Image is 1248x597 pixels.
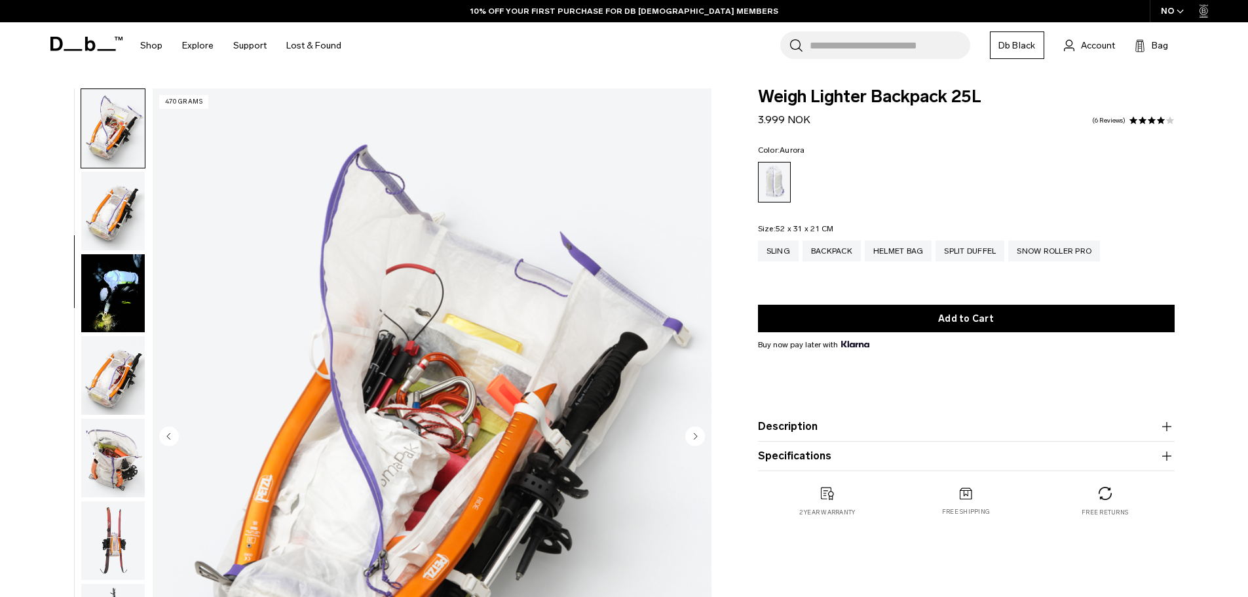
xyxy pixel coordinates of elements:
a: Split Duffel [936,241,1004,261]
button: Add to Cart [758,305,1175,332]
span: Account [1081,39,1115,52]
p: 2 year warranty [799,508,856,517]
span: Weigh Lighter Backpack 25L [758,88,1175,106]
a: Explore [182,22,214,69]
button: Description [758,419,1175,434]
img: Weigh_Lighter_Backpack_25L_5.png [81,172,145,250]
p: Free returns [1082,508,1128,517]
button: Weigh_Lighter_Backpack_25L_6.png [81,336,145,415]
span: Bag [1152,39,1168,52]
a: Backpack [803,241,861,261]
span: 52 x 31 x 21 CM [776,224,834,233]
img: Weigh_Lighter_Backpack_25L_7.png [81,419,145,497]
p: Free shipping [942,507,990,516]
img: {"height" => 20, "alt" => "Klarna"} [841,341,869,347]
img: Weigh Lighter Backpack 25L Aurora [81,254,145,333]
a: Sling [758,241,799,261]
img: Weigh_Lighter_Backpack_25L_8.png [81,501,145,580]
button: Bag [1135,37,1168,53]
button: Weigh_Lighter_Backpack_25L_5.png [81,171,145,251]
button: Weigh Lighter Backpack 25L Aurora [81,254,145,334]
button: Weigh_Lighter_Backpack_25L_8.png [81,501,145,581]
a: Helmet Bag [865,241,932,261]
button: Weigh_Lighter_Backpack_25L_7.png [81,418,145,498]
legend: Size: [758,225,834,233]
a: Db Black [990,31,1044,59]
a: Shop [140,22,162,69]
a: Lost & Found [286,22,341,69]
a: Aurora [758,162,791,202]
a: 10% OFF YOUR FIRST PURCHASE FOR DB [DEMOGRAPHIC_DATA] MEMBERS [470,5,778,17]
button: Next slide [685,426,705,448]
nav: Main Navigation [130,22,351,69]
span: 3.999 NOK [758,113,810,126]
legend: Color: [758,146,805,154]
span: Buy now pay later with [758,339,869,351]
p: 470 grams [159,95,209,109]
span: Aurora [780,145,805,155]
img: Weigh_Lighter_Backpack_25L_4.png [81,89,145,168]
a: Snow Roller Pro [1008,241,1100,261]
button: Previous slide [159,426,179,448]
a: 6 reviews [1092,117,1125,124]
a: Account [1064,37,1115,53]
a: Support [233,22,267,69]
button: Specifications [758,448,1175,464]
button: Weigh_Lighter_Backpack_25L_4.png [81,88,145,168]
img: Weigh_Lighter_Backpack_25L_6.png [81,336,145,415]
